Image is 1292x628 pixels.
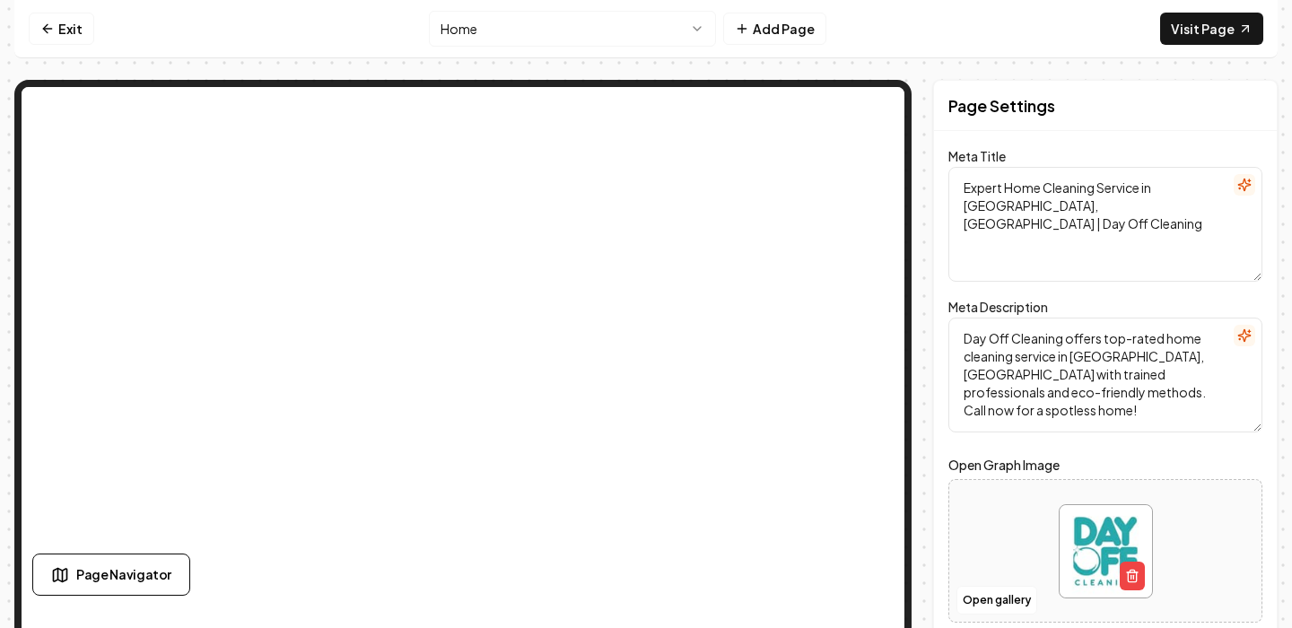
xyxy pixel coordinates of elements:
[948,93,1055,118] h2: Page Settings
[723,13,826,45] button: Add Page
[29,13,94,45] a: Exit
[32,554,190,596] button: Page Navigator
[948,454,1262,475] label: Open Graph Image
[76,565,171,584] span: Page Navigator
[948,299,1048,315] label: Meta Description
[1060,505,1152,597] img: image
[1160,13,1263,45] a: Visit Page
[948,148,1006,164] label: Meta Title
[956,586,1037,615] button: Open gallery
